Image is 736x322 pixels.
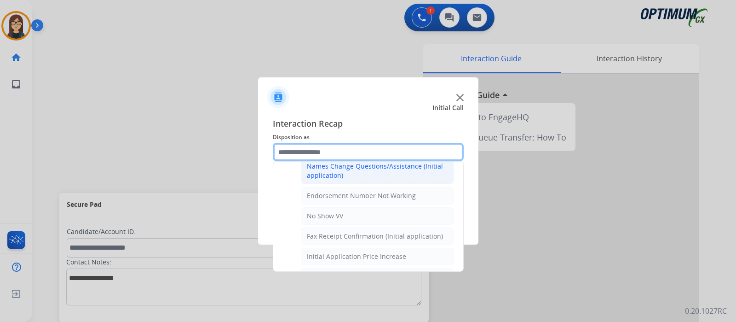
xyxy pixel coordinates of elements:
img: contactIcon [267,86,289,108]
div: Fax Receipt Confirmation (Initial application) [307,232,443,241]
div: Names Change Questions/Assistance (Initial application) [307,162,448,180]
span: Disposition as [273,132,464,143]
span: Interaction Recap [273,117,464,132]
div: No Show VV [307,211,343,221]
div: Endorsement Number Not Working [307,191,416,200]
span: Initial Call [432,103,464,112]
div: Initial Application Price Increase [307,252,406,261]
p: 0.20.1027RC [685,305,727,316]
